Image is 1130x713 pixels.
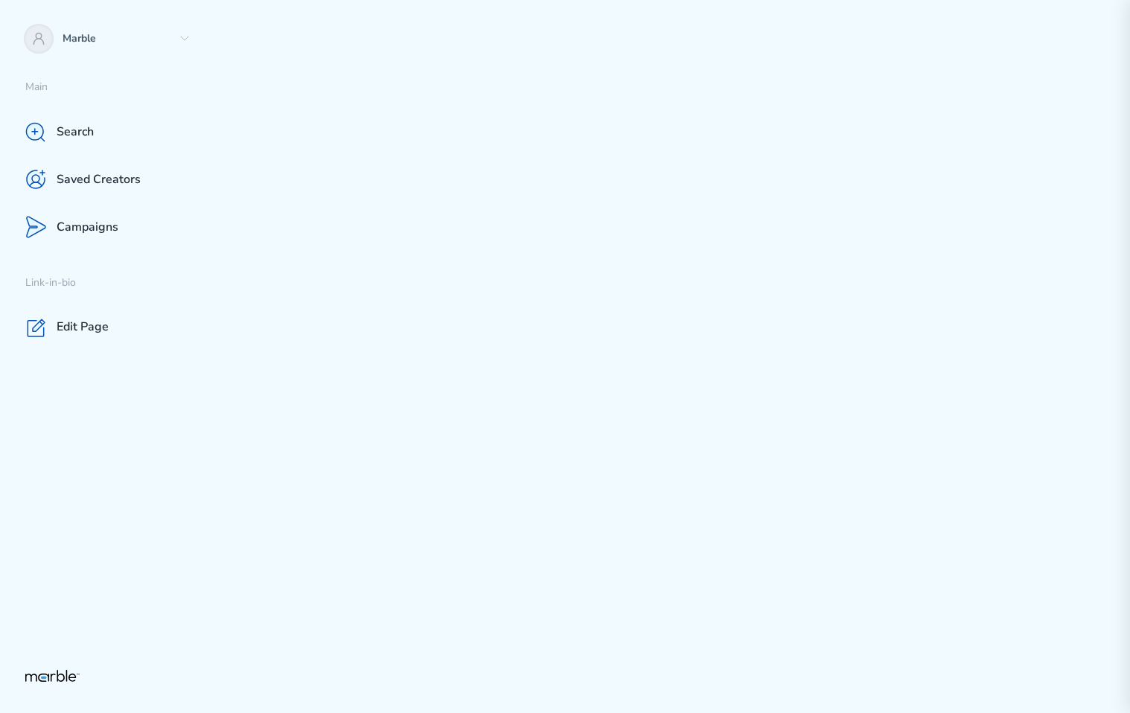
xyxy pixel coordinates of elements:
p: Edit Page [57,319,109,335]
p: Search [57,124,94,140]
p: Campaigns [57,220,118,235]
p: Saved Creators [57,172,141,188]
p: Link-in-bio [25,276,214,290]
p: Main [25,80,214,95]
p: Marble [63,32,173,46]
